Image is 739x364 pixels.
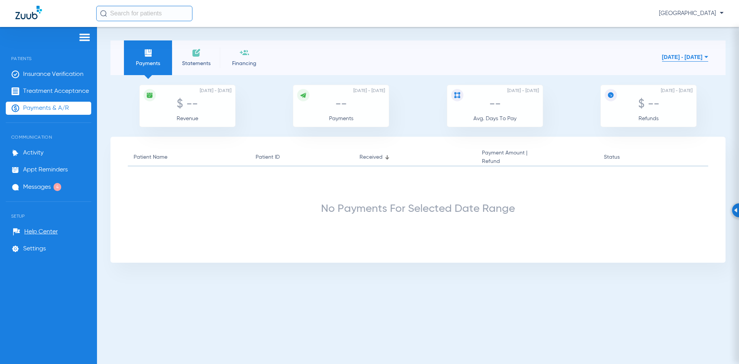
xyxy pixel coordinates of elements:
[134,153,244,161] div: Patient Name
[134,153,167,161] div: Patient Name
[240,48,249,57] img: financing icon
[639,116,659,121] span: Refunds
[79,33,91,42] img: hamburger-icon
[353,87,385,95] span: [DATE] - [DATE]
[200,87,231,95] span: [DATE] - [DATE]
[177,116,198,121] span: Revenue
[638,99,659,110] span: $ --
[335,99,347,110] span: --
[23,149,43,157] span: Activity
[661,87,692,95] span: [DATE] - [DATE]
[507,87,539,95] span: [DATE] - [DATE]
[734,208,737,213] img: Arrow
[192,48,201,57] img: invoices icon
[359,153,383,161] div: Received
[604,153,620,161] div: Status
[128,205,708,213] div: No Payments For Selected Date Range
[604,153,684,161] div: Status
[607,92,614,99] img: icon
[482,149,592,166] div: Payment Amount |Refund
[23,87,89,95] span: Treatment Acceptance
[178,60,214,67] span: Statements
[701,327,739,364] iframe: Chat Widget
[96,6,192,21] input: Search for patients
[482,157,527,166] span: Refund
[300,92,307,99] img: icon
[15,6,42,19] img: Zuub Logo
[144,48,153,57] img: payments icon
[454,92,461,99] img: icon
[6,202,91,219] span: Setup
[329,116,353,121] span: Payments
[6,123,91,140] span: Communication
[256,153,348,161] div: Patient ID
[130,60,166,67] span: Payments
[24,228,58,236] span: Help Center
[226,60,262,67] span: Financing
[54,183,61,191] span: 4
[23,70,84,78] span: Insurance Verification
[13,228,58,236] a: Help Center
[489,99,501,110] span: --
[100,10,107,17] img: Search Icon
[23,183,51,191] span: Messages
[256,153,280,161] div: Patient ID
[482,149,527,166] div: Payment Amount |
[659,10,724,17] span: [GEOGRAPHIC_DATA]
[6,44,91,61] span: Patients
[359,153,470,161] div: Received
[23,245,46,253] span: Settings
[23,166,68,174] span: Appt Reminders
[662,49,708,65] button: [DATE] - [DATE]
[23,104,69,112] span: Payments & A/R
[473,116,517,121] span: Avg. Days To Pay
[177,99,198,110] span: $ --
[146,92,153,99] img: icon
